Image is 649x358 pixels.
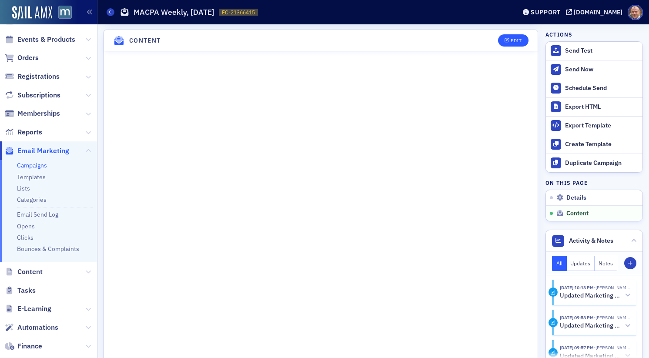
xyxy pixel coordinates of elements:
[546,42,642,60] button: Send Test
[5,53,39,63] a: Orders
[17,304,51,314] span: E-Learning
[511,38,522,43] div: Edit
[560,284,594,291] time: 10/9/2025 10:13 PM
[5,72,60,81] a: Registrations
[17,72,60,81] span: Registrations
[5,341,42,351] a: Finance
[5,323,58,332] a: Automations
[17,211,58,218] a: Email Send Log
[566,194,586,202] span: Details
[58,6,72,19] img: SailAMX
[549,348,558,357] div: Activity
[5,127,42,137] a: Reports
[565,159,638,167] div: Duplicate Campaign
[17,234,33,241] a: Clicks
[5,35,75,44] a: Events & Products
[5,286,36,295] a: Tasks
[560,322,622,330] h5: Updated Marketing platform email campaign: MACPA Weekly, [DATE]
[545,30,572,38] h4: Actions
[560,315,594,321] time: 10/9/2025 09:58 PM
[17,173,46,181] a: Templates
[17,196,47,204] a: Categories
[17,222,35,230] a: Opens
[546,116,642,135] a: Export Template
[569,236,613,245] span: Activity & Notes
[17,146,69,156] span: Email Marketing
[628,5,643,20] span: Profile
[546,135,642,154] a: Create Template
[5,267,43,277] a: Content
[546,97,642,116] a: Export HTML
[222,9,255,16] span: EC-21366415
[5,304,51,314] a: E-Learning
[17,127,42,137] span: Reports
[17,53,39,63] span: Orders
[565,47,638,55] div: Send Test
[134,7,214,17] h1: MACPA Weekly, [DATE]
[17,245,79,253] a: Bounces & Complaints
[594,284,630,291] span: Bill Sheridan
[546,60,642,79] button: Send Now
[566,9,626,15] button: [DOMAIN_NAME]
[567,256,595,271] button: Updates
[531,8,561,16] div: Support
[560,291,630,300] button: Updated Marketing platform email campaign: MACPA Weekly, [DATE]
[565,84,638,92] div: Schedule Send
[565,103,638,111] div: Export HTML
[549,288,558,297] div: Activity
[129,36,161,45] h4: Content
[498,34,528,47] button: Edit
[52,6,72,20] a: View Homepage
[17,286,36,295] span: Tasks
[5,146,69,156] a: Email Marketing
[546,154,642,172] button: Duplicate Campaign
[546,79,642,97] button: Schedule Send
[5,109,60,118] a: Memberships
[5,90,60,100] a: Subscriptions
[565,122,638,130] div: Export Template
[565,66,638,74] div: Send Now
[17,90,60,100] span: Subscriptions
[560,321,630,331] button: Updated Marketing platform email campaign: MACPA Weekly, [DATE]
[17,109,60,118] span: Memberships
[566,210,589,217] span: Content
[17,267,43,277] span: Content
[560,345,594,351] time: 10/9/2025 09:57 PM
[12,6,52,20] img: SailAMX
[574,8,622,16] div: [DOMAIN_NAME]
[17,341,42,351] span: Finance
[594,345,630,351] span: Bill Sheridan
[594,315,630,321] span: Bill Sheridan
[565,141,638,148] div: Create Template
[17,323,58,332] span: Automations
[552,256,567,271] button: All
[17,161,47,169] a: Campaigns
[545,179,643,187] h4: On this page
[560,292,622,300] h5: Updated Marketing platform email campaign: MACPA Weekly, [DATE]
[17,35,75,44] span: Events & Products
[549,318,558,327] div: Activity
[17,184,30,192] a: Lists
[595,256,617,271] button: Notes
